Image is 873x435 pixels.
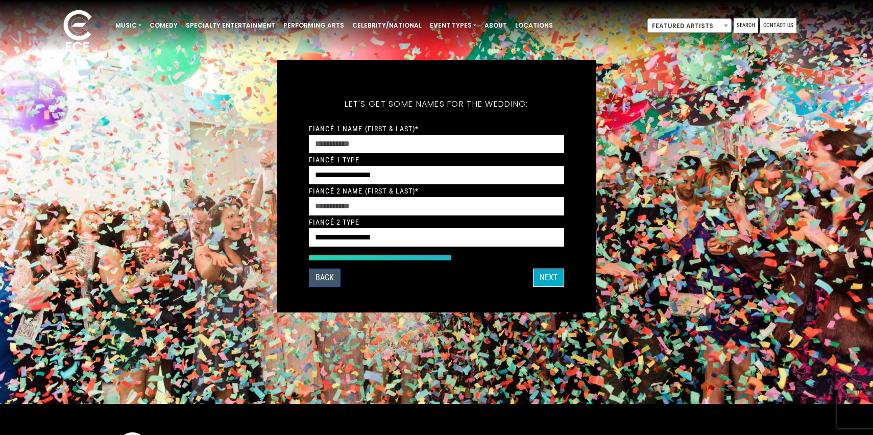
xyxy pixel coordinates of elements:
img: ece_new_logo_whitev2-1.png [52,7,103,57]
a: Search [734,18,758,33]
button: Next [533,269,564,287]
label: Fiancé 2 Type [309,217,360,227]
a: Performing Arts [279,17,348,34]
a: Specialty Entertainment [182,17,279,34]
a: Locations [511,17,557,34]
a: Event Types [426,17,480,34]
label: Fiancé 1 Type [309,155,360,164]
a: Celebrity/National [348,17,426,34]
label: Fiancé 1 Name (First & Last)* [309,124,419,133]
a: About [480,17,511,34]
a: Comedy [145,17,182,34]
a: Music [111,17,145,34]
a: Contact Us [760,18,796,33]
h5: Let's get some names for the wedding: [309,86,564,123]
button: Back [309,269,341,287]
span: Featured Artists [648,19,731,33]
span: Featured Artists [647,18,732,33]
label: Fiancé 2 Name (First & Last)* [309,186,419,196]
